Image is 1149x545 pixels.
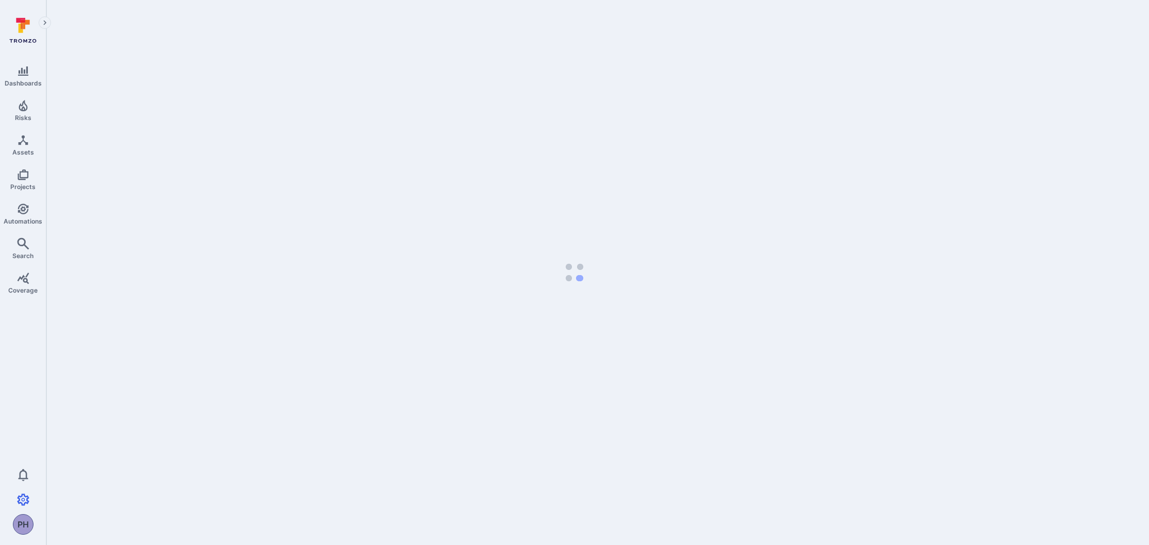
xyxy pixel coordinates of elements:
[41,19,48,27] i: Expand navigation menu
[8,286,38,294] span: Coverage
[13,514,33,535] div: Phillip Hayes
[12,252,33,260] span: Search
[15,114,31,122] span: Risks
[10,183,36,191] span: Projects
[13,514,33,535] button: PH
[39,16,51,29] button: Expand navigation menu
[4,217,42,225] span: Automations
[5,79,42,87] span: Dashboards
[12,148,34,156] span: Assets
